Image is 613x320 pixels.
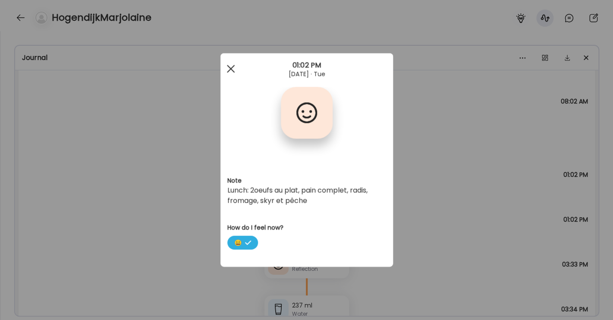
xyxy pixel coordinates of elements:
[220,60,393,71] div: 01:02 PM
[227,185,386,206] div: Lunch: 2oeufs au plat, pain complet, radis, fromage, skyr et pêche
[220,71,393,78] div: [DATE] · Tue
[227,176,386,185] h3: Note
[227,223,386,232] h3: How do I feel now?
[227,236,258,250] span: 😀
